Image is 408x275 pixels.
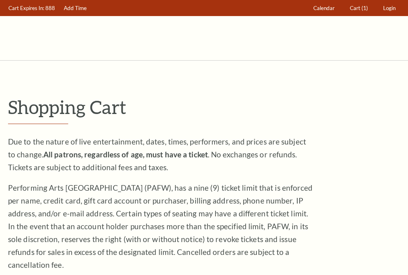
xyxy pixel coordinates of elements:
[380,0,400,16] a: Login
[313,5,335,11] span: Calendar
[346,0,372,16] a: Cart (1)
[8,181,313,271] p: Performing Arts [GEOGRAPHIC_DATA] (PAFW), has a nine (9) ticket limit that is enforced per name, ...
[361,5,368,11] span: (1)
[8,137,306,172] span: Due to the nature of live entertainment, dates, times, performers, and prices are subject to chan...
[8,5,44,11] span: Cart Expires In:
[383,5,396,11] span: Login
[43,150,208,159] strong: All patrons, regardless of age, must have a ticket
[45,5,55,11] span: 888
[310,0,339,16] a: Calendar
[350,5,360,11] span: Cart
[8,97,400,117] p: Shopping Cart
[60,0,91,16] a: Add Time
